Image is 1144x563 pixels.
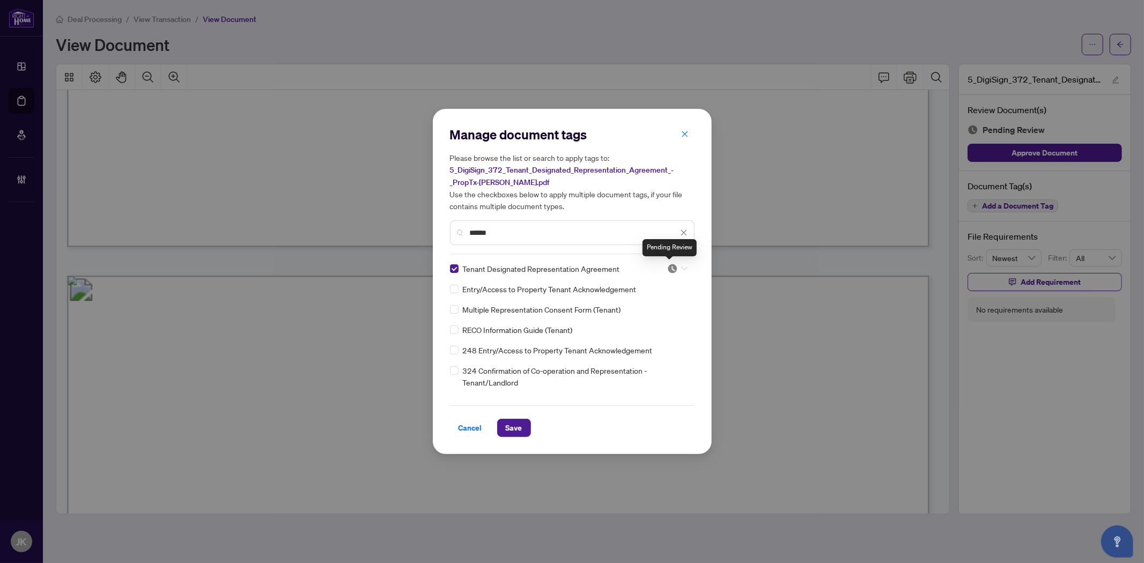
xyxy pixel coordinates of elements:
h2: Manage document tags [450,126,695,143]
button: Cancel [450,419,491,437]
span: 324 Confirmation of Co-operation and Representation - Tenant/Landlord [463,365,688,388]
span: Tenant Designated Representation Agreement [463,263,620,275]
span: 248 Entry/Access to Property Tenant Acknowledgement [463,344,653,356]
button: Open asap [1101,525,1133,558]
span: Save [506,419,522,436]
h5: Please browse the list or search to apply tags to: Use the checkboxes below to apply multiple doc... [450,152,695,212]
span: close [681,130,689,138]
span: Pending Review [667,263,688,274]
span: 5_DigiSign_372_Tenant_Designated_Representation_Agreement_-_PropTx-[PERSON_NAME].pdf [450,165,674,187]
span: Multiple Representation Consent Form (Tenant) [463,303,621,315]
button: Save [497,419,531,437]
img: status [667,263,678,274]
span: Cancel [459,419,482,436]
span: Entry/Access to Property Tenant Acknowledgement [463,283,637,295]
span: RECO Information Guide (Tenant) [463,324,573,336]
span: close [680,229,688,236]
div: Pending Review [643,239,697,256]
